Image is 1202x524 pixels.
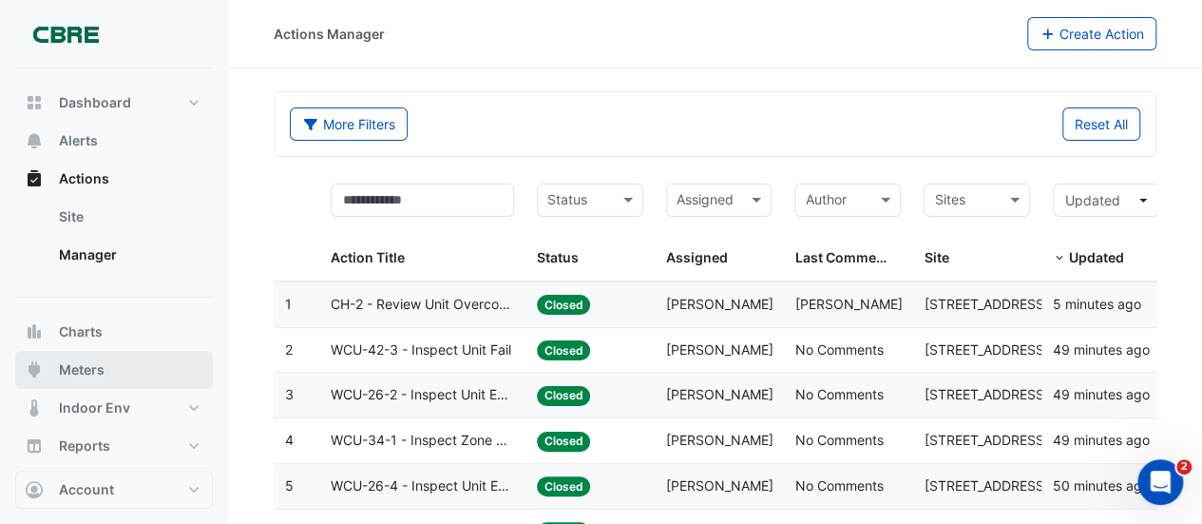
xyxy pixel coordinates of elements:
span: 5 [285,477,294,494]
button: Alerts [15,122,213,160]
span: Status [537,249,579,265]
span: Last Commented [794,249,905,265]
span: WCU-34-1 - Inspect Zone Temp Broken Sensor [331,430,514,452]
span: Actions [59,169,109,188]
button: Charts [15,313,213,351]
span: 3 [285,386,294,402]
app-icon: Indoor Env [25,398,44,417]
button: Reports [15,427,213,465]
button: Updated [1053,184,1159,217]
span: 2025-09-09T14:34:28.177 [1053,432,1150,448]
span: Dashboard [59,93,131,112]
span: [PERSON_NAME] [666,386,773,402]
iframe: Intercom live chat [1137,459,1183,505]
span: Closed [537,295,591,315]
span: No Comments [794,432,883,448]
span: [STREET_ADDRESS] [924,386,1048,402]
span: [STREET_ADDRESS] [924,477,1048,494]
span: [STREET_ADDRESS][PERSON_NAME] [924,296,1155,312]
span: Charts [59,322,103,341]
span: Closed [537,476,591,496]
span: Updated [1069,249,1124,265]
a: Manager [44,236,213,274]
button: Indoor Env [15,389,213,427]
span: Updated [1065,192,1120,208]
app-icon: Reports [25,437,44,456]
app-icon: Dashboard [25,93,44,112]
span: 1 [285,296,292,312]
span: [PERSON_NAME] [666,296,773,312]
button: Create Action [1027,17,1157,50]
span: Account [59,480,114,499]
button: Account [15,471,213,509]
app-icon: Charts [25,322,44,341]
span: 2 [285,341,293,358]
span: WCU-26-2 - Inspect Unit Excessive Heating [331,384,514,406]
span: 2025-09-09T14:34:39.466 [1053,341,1150,358]
a: Site [44,198,213,236]
span: [STREET_ADDRESS] [924,341,1048,358]
img: Company Logo [23,15,108,53]
span: Indoor Env [59,398,130,417]
app-icon: Meters [25,360,44,379]
span: 2025-09-09T15:18:30.041 [1053,296,1141,312]
span: Closed [537,386,591,406]
span: No Comments [794,477,883,494]
button: Dashboard [15,84,213,122]
span: Closed [537,432,591,452]
button: Actions [15,160,213,198]
span: WCU-26-4 - Inspect Unit Excessive Heating [331,475,514,497]
div: Actions [15,198,213,281]
span: Alerts [59,131,98,150]
div: Actions Manager [274,24,385,44]
button: Meters [15,351,213,389]
span: No Comments [794,386,883,402]
span: Reports [59,437,110,456]
span: 2025-09-09T14:34:34.678 [1053,386,1150,402]
span: 2025-09-09T14:34:23.019 [1053,477,1150,494]
span: Closed [537,340,591,360]
span: Assigned [666,249,728,265]
span: CH-2 - Review Unit Overcooling (Energy Waste) [331,294,514,316]
button: Reset All [1062,107,1140,141]
span: Site [924,249,948,265]
app-icon: Alerts [25,131,44,150]
span: [STREET_ADDRESS] [924,432,1048,448]
span: 2 [1176,459,1192,475]
span: WCU-42-3 - Inspect Unit Fail [331,340,511,361]
span: [PERSON_NAME] [794,296,902,312]
span: [PERSON_NAME] [666,477,773,494]
app-icon: Actions [25,169,44,188]
span: Meters [59,360,105,379]
button: More Filters [290,107,408,141]
span: No Comments [794,341,883,358]
span: [PERSON_NAME] [666,432,773,448]
span: [PERSON_NAME] [666,341,773,358]
span: 4 [285,432,294,448]
span: Action Title [331,249,405,265]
